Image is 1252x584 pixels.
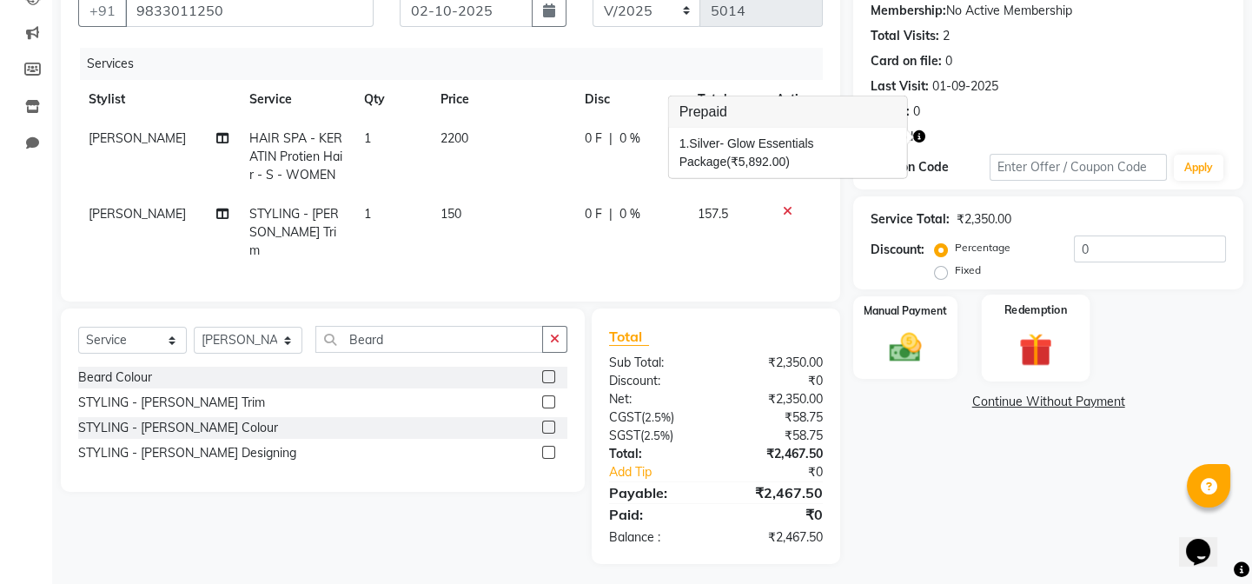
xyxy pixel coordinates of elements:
div: Balance : [596,528,716,547]
div: ₹2,350.00 [716,390,836,408]
span: 2200 [441,130,468,146]
div: STYLING - [PERSON_NAME] Designing [78,444,296,462]
span: 0 % [619,205,640,223]
span: CGST [609,409,641,425]
span: 157.5 [698,206,728,222]
a: Add Tip [596,463,736,481]
div: STYLING - [PERSON_NAME] Trim [78,394,265,412]
div: Payable: [596,482,716,503]
div: 01-09-2025 [932,77,998,96]
div: ₹2,467.50 [716,445,836,463]
th: Stylist [78,80,239,119]
h3: Prepaid [669,96,907,128]
span: 0 % [619,129,640,148]
div: Discount: [596,372,716,390]
button: Apply [1174,155,1223,181]
iframe: chat widget [1179,514,1235,567]
span: 2.5% [645,410,671,424]
div: No Active Membership [871,2,1226,20]
div: Total Visits: [871,27,939,45]
div: Service Total: [871,210,950,229]
span: [PERSON_NAME] [89,130,186,146]
div: ( ) [596,427,716,445]
span: | [609,129,613,148]
div: Membership: [871,2,946,20]
input: Search or Scan [315,326,543,353]
div: Discount: [871,241,924,259]
div: STYLING - [PERSON_NAME] Colour [78,419,278,437]
div: Total: [596,445,716,463]
label: Redemption [1004,302,1067,318]
div: 0 [945,52,952,70]
span: | [609,205,613,223]
span: 1 [364,130,371,146]
span: HAIR SPA - KERATIN Protien Hair - S - WOMEN [249,130,342,182]
span: 0 F [585,129,602,148]
span: 1 [364,206,371,222]
span: 0 F [585,205,602,223]
label: Fixed [955,262,981,278]
div: ( ) [596,408,716,427]
span: 150 [441,206,461,222]
div: 2 [943,27,950,45]
div: ₹2,467.50 [716,528,836,547]
div: ₹0 [736,463,836,481]
span: 1. [679,136,690,150]
div: ₹0 [716,504,836,525]
div: Card on file: [871,52,942,70]
label: Manual Payment [864,303,947,319]
img: _cash.svg [879,329,931,366]
th: Price [430,80,574,119]
div: Silver- Glow Essentials Package [679,135,897,171]
div: Coupon Code [871,158,989,176]
label: Percentage [955,240,1010,255]
span: STYLING - [PERSON_NAME] Trim [249,206,339,258]
div: Net: [596,390,716,408]
div: ₹2,350.00 [957,210,1011,229]
th: Action [765,80,823,119]
div: ₹0 [716,372,836,390]
span: (₹5,892.00) [726,155,790,169]
span: [PERSON_NAME] [89,206,186,222]
th: Total [687,80,765,119]
div: ₹2,350.00 [716,354,836,372]
span: 2.5% [644,428,670,442]
input: Enter Offer / Coupon Code [990,154,1167,181]
div: Services [80,48,836,80]
img: _gift.svg [1009,328,1063,369]
div: ₹2,467.50 [716,482,836,503]
th: Disc [574,80,687,119]
th: Qty [354,80,430,119]
div: ₹58.75 [716,427,836,445]
div: 0 [913,103,920,121]
a: Continue Without Payment [857,393,1240,411]
div: Paid: [596,504,716,525]
th: Service [239,80,354,119]
span: SGST [609,428,640,443]
div: Sub Total: [596,354,716,372]
div: Beard Colour [78,368,152,387]
div: Last Visit: [871,77,929,96]
span: Total [609,328,649,346]
div: ₹58.75 [716,408,836,427]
